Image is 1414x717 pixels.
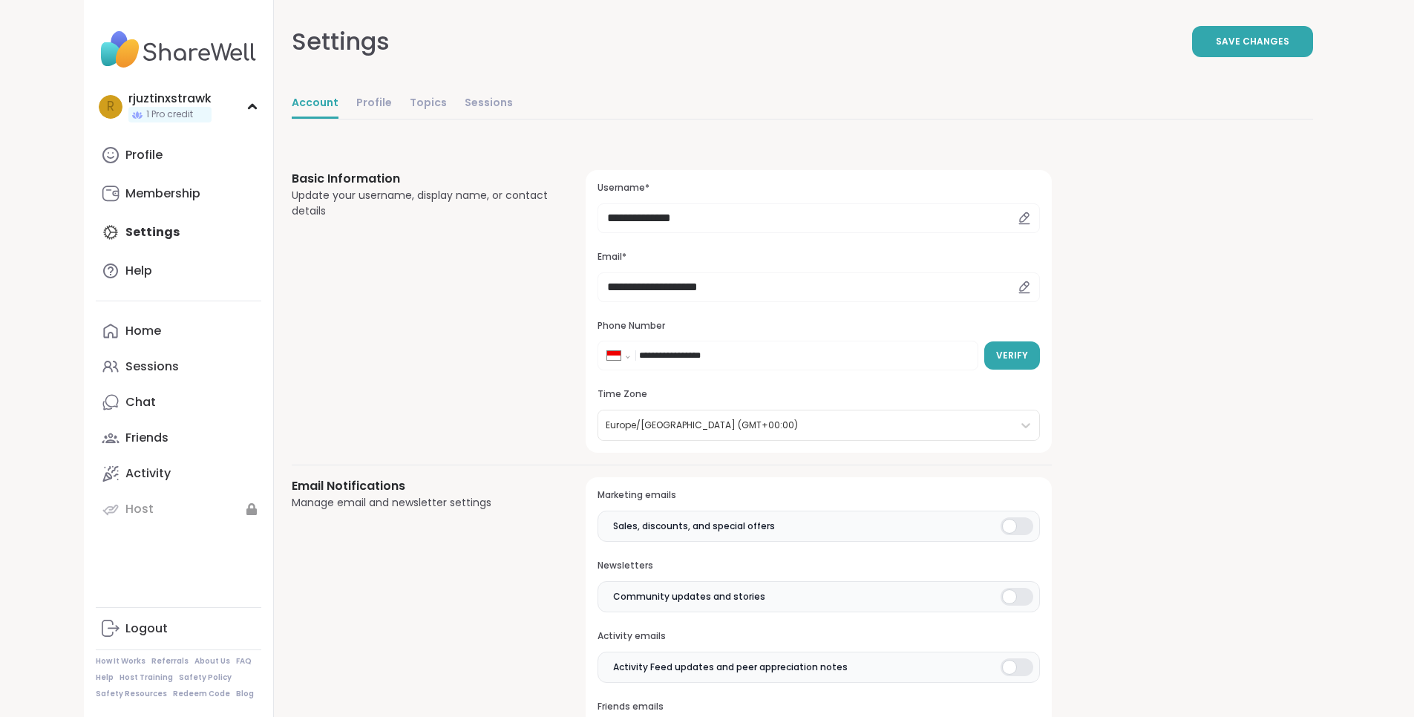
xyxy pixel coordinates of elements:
[96,689,167,699] a: Safety Resources
[96,253,261,289] a: Help
[96,656,145,667] a: How It Works
[125,358,179,375] div: Sessions
[96,611,261,646] a: Logout
[984,341,1040,370] button: Verify
[1192,26,1313,57] button: Save Changes
[410,89,447,119] a: Topics
[598,251,1039,263] h3: Email*
[292,188,551,219] div: Update your username, display name, or contact details
[125,394,156,410] div: Chat
[107,97,114,117] span: r
[120,672,173,683] a: Host Training
[96,672,114,683] a: Help
[125,186,200,202] div: Membership
[356,89,392,119] a: Profile
[465,89,513,119] a: Sessions
[236,689,254,699] a: Blog
[194,656,230,667] a: About Us
[613,661,848,674] span: Activity Feed updates and peer appreciation notes
[598,388,1039,401] h3: Time Zone
[128,91,212,107] div: rjuztinxstrawk
[151,656,189,667] a: Referrals
[96,137,261,173] a: Profile
[292,24,390,59] div: Settings
[125,430,168,446] div: Friends
[598,489,1039,502] h3: Marketing emails
[292,477,551,495] h3: Email Notifications
[125,263,152,279] div: Help
[96,384,261,420] a: Chat
[292,495,551,511] div: Manage email and newsletter settings
[125,501,154,517] div: Host
[613,520,775,533] span: Sales, discounts, and special offers
[125,465,171,482] div: Activity
[598,182,1039,194] h3: Username*
[598,560,1039,572] h3: Newsletters
[125,323,161,339] div: Home
[96,24,261,76] img: ShareWell Nav Logo
[292,170,551,188] h3: Basic Information
[598,630,1039,643] h3: Activity emails
[125,621,168,637] div: Logout
[179,672,232,683] a: Safety Policy
[996,349,1028,362] span: Verify
[96,420,261,456] a: Friends
[236,656,252,667] a: FAQ
[173,689,230,699] a: Redeem Code
[96,456,261,491] a: Activity
[613,590,765,603] span: Community updates and stories
[96,491,261,527] a: Host
[146,108,193,121] span: 1 Pro credit
[125,147,163,163] div: Profile
[96,349,261,384] a: Sessions
[598,320,1039,333] h3: Phone Number
[292,89,338,119] a: Account
[1216,35,1289,48] span: Save Changes
[96,176,261,212] a: Membership
[598,701,1039,713] h3: Friends emails
[96,313,261,349] a: Home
